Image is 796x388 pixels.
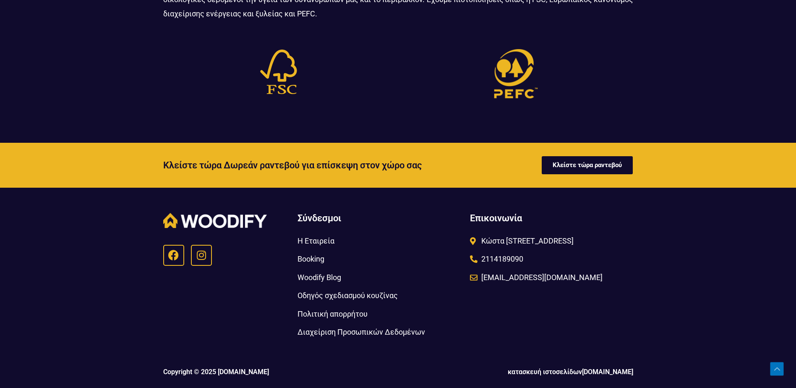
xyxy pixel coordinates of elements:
[479,270,603,284] span: [EMAIL_ADDRESS][DOMAIN_NAME]
[298,325,425,339] span: Διαχείριση Προσωπικών Δεδομένων
[298,234,334,248] span: Η Εταιρεία
[298,288,461,302] a: Οδηγός σχεδιασμού κουζίνας
[470,234,632,248] a: Κώστα [STREET_ADDRESS]
[402,369,633,375] p: κατασκευή ιστοσελίδων
[298,270,461,284] a: Woodify Blog
[298,234,461,248] a: Η Εταιρεία
[298,252,461,266] a: Booking
[553,162,622,168] span: Κλείστε τώρα ραντεβού
[298,307,368,321] span: Πολιτική απορρήτου
[163,161,511,170] h2: Κλείστε τώρα Δωρεάν ραντεβού για επίσκεψη στον χώρο σας
[479,234,574,248] span: Κώστα [STREET_ADDRESS]
[298,307,461,321] a: Πολιτική απορρήτου
[298,213,341,223] span: Σύνδεσμοι
[542,156,633,174] a: Κλείστε τώρα ραντεβού
[298,270,341,284] span: Woodify Blog
[298,288,398,302] span: Οδηγός σχεδιασμού κουζίνας
[163,213,267,228] img: Woodify
[582,368,633,376] a: [DOMAIN_NAME]
[470,213,522,223] span: Επικοινωνία
[479,252,523,266] span: 2114189090
[163,369,394,375] p: Copyright © 2025 [DOMAIN_NAME]
[298,325,461,339] a: Διαχείριση Προσωπικών Δεδομένων
[298,252,324,266] span: Booking
[470,270,632,284] a: [EMAIL_ADDRESS][DOMAIN_NAME]
[470,252,632,266] a: 2114189090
